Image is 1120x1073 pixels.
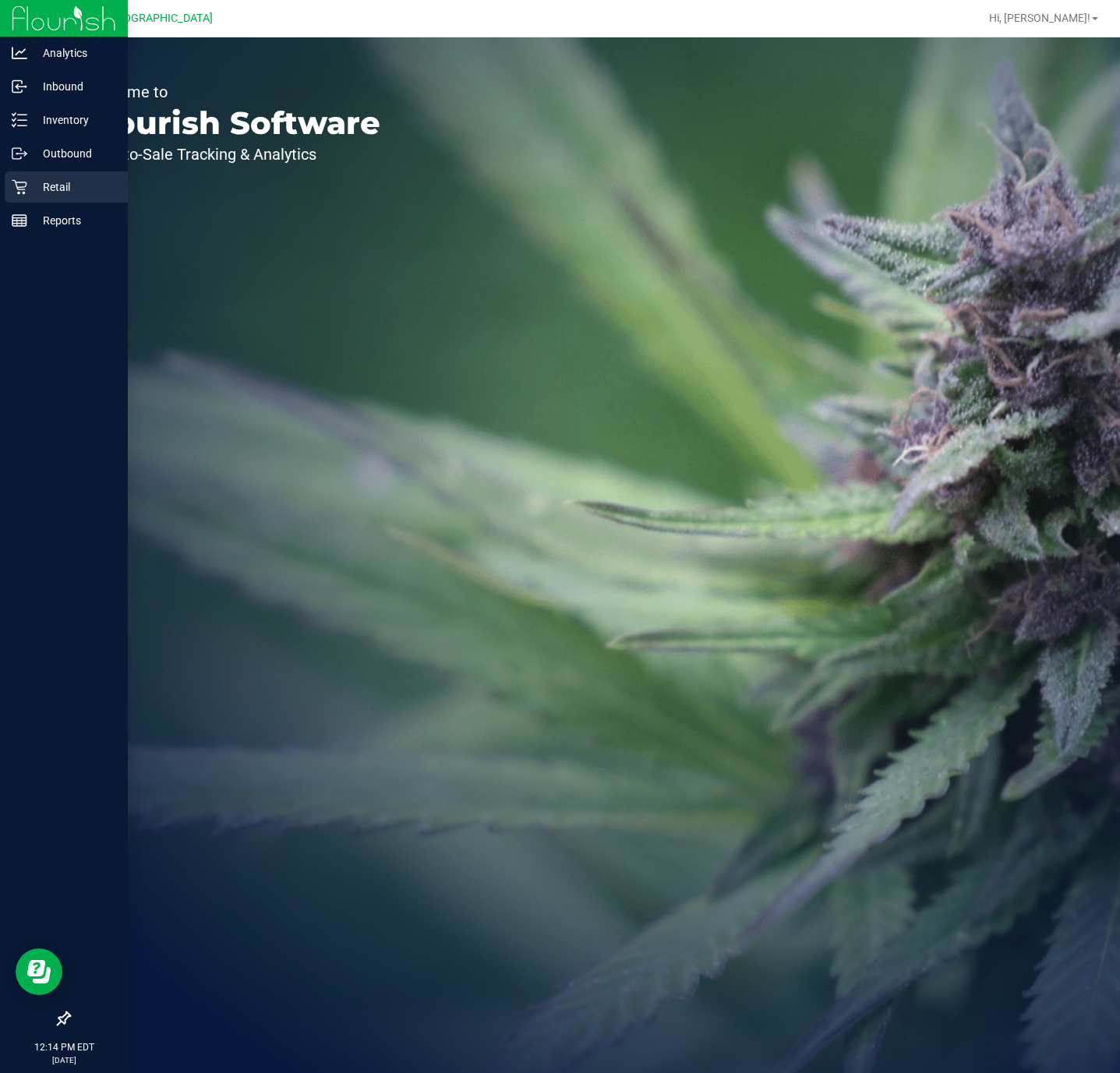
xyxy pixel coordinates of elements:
span: Hi, [PERSON_NAME]! [989,12,1090,24]
p: 12:14 PM EDT [7,1040,121,1054]
p: Reports [27,211,121,230]
p: [DATE] [7,1054,121,1066]
p: Analytics [27,44,121,62]
p: Retail [27,178,121,196]
p: Inbound [27,77,121,96]
p: Inventory [27,111,121,129]
p: Flourish Software [84,108,380,139]
p: Welcome to [84,84,380,100]
inline-svg: Analytics [12,45,27,61]
inline-svg: Outbound [12,146,27,161]
span: [GEOGRAPHIC_DATA] [106,12,213,25]
inline-svg: Reports [12,213,27,228]
inline-svg: Inbound [12,79,27,94]
iframe: Resource center [16,948,62,995]
inline-svg: Retail [12,179,27,195]
p: Seed-to-Sale Tracking & Analytics [84,146,380,162]
inline-svg: Inventory [12,112,27,128]
p: Outbound [27,144,121,163]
